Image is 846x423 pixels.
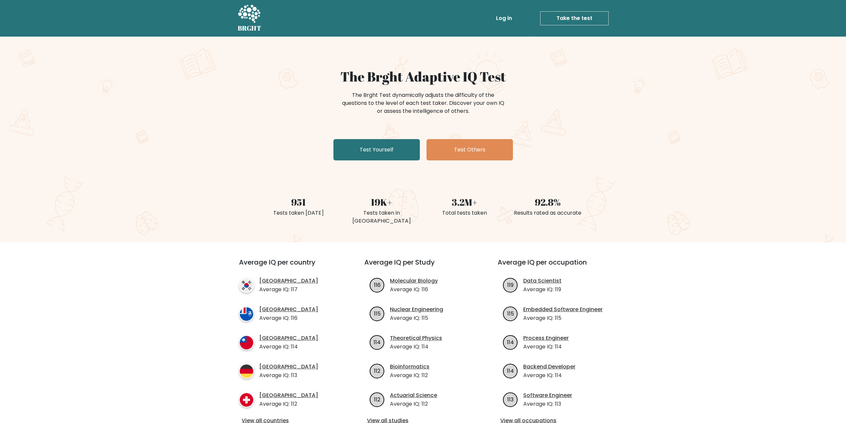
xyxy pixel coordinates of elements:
[510,209,585,217] div: Results rated as accurate
[374,395,380,403] text: 112
[259,343,318,351] p: Average IQ: 114
[390,363,429,371] a: Bioinformatics
[507,281,514,289] text: 119
[390,343,442,351] p: Average IQ: 114
[238,3,262,34] a: BRGHT
[344,195,419,209] div: 19K+
[239,364,254,379] img: country
[523,400,572,408] p: Average IQ: 113
[259,277,318,285] a: [GEOGRAPHIC_DATA]
[523,343,569,351] p: Average IQ: 114
[374,367,380,374] text: 112
[374,281,381,289] text: 116
[507,310,514,317] text: 115
[374,310,381,317] text: 115
[390,391,437,399] a: Actuarial Science
[523,363,575,371] a: Backend Developer
[523,314,603,322] p: Average IQ: 115
[390,286,438,294] p: Average IQ: 116
[238,24,262,32] h5: BRGHT
[259,400,318,408] p: Average IQ: 112
[493,12,515,25] a: Log in
[261,69,585,85] h1: The Brght Adaptive IQ Test
[259,314,318,322] p: Average IQ: 116
[523,391,572,399] a: Software Engineer
[523,286,561,294] p: Average IQ: 119
[390,400,437,408] p: Average IQ: 112
[523,334,569,342] a: Process Engineer
[507,395,514,403] text: 113
[259,286,318,294] p: Average IQ: 117
[540,11,609,25] a: Take the test
[498,258,615,274] h3: Average IQ per occupation
[390,334,442,342] a: Theoretical Physics
[259,371,318,379] p: Average IQ: 113
[239,307,254,321] img: country
[507,338,514,346] text: 114
[239,278,254,293] img: country
[364,258,482,274] h3: Average IQ per Study
[239,392,254,407] img: country
[523,371,575,379] p: Average IQ: 114
[390,314,443,322] p: Average IQ: 115
[427,209,502,217] div: Total tests taken
[261,195,336,209] div: 951
[390,371,429,379] p: Average IQ: 112
[507,367,514,374] text: 114
[390,306,443,314] a: Nuclear Engineering
[259,391,318,399] a: [GEOGRAPHIC_DATA]
[259,334,318,342] a: [GEOGRAPHIC_DATA]
[374,338,381,346] text: 114
[259,363,318,371] a: [GEOGRAPHIC_DATA]
[523,277,561,285] a: Data Scientist
[261,209,336,217] div: Tests taken [DATE]
[523,306,603,314] a: Embedded Software Engineer
[344,209,419,225] div: Tests taken in [GEOGRAPHIC_DATA]
[239,335,254,350] img: country
[333,139,420,160] a: Test Yourself
[340,91,506,115] div: The Brght Test dynamically adjusts the difficulty of the questions to the level of each test take...
[239,258,340,274] h3: Average IQ per country
[427,195,502,209] div: 3.2M+
[259,306,318,314] a: [GEOGRAPHIC_DATA]
[510,195,585,209] div: 92.8%
[426,139,513,160] a: Test Others
[390,277,438,285] a: Molecular Biology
